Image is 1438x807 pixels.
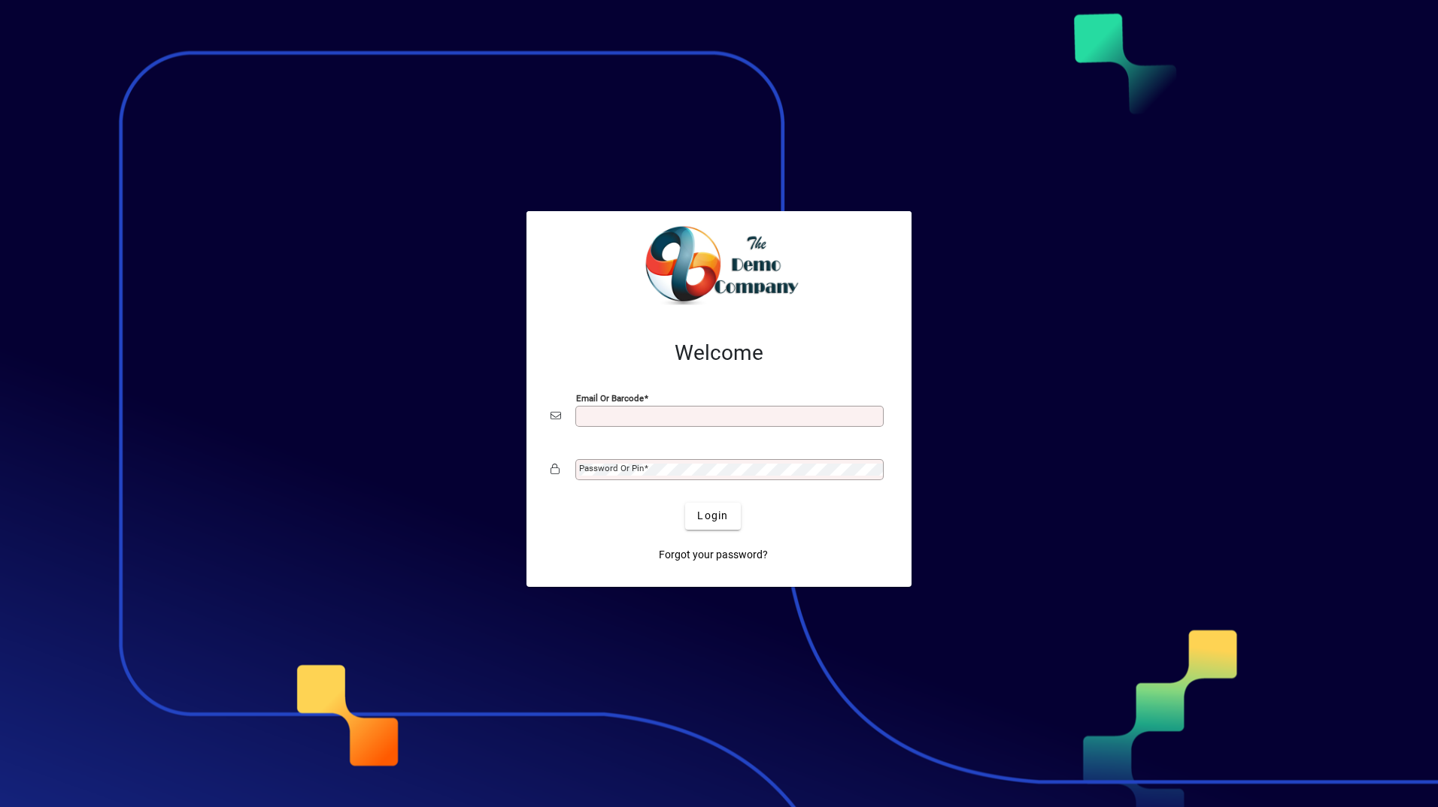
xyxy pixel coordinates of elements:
[685,503,740,530] button: Login
[653,542,774,569] a: Forgot your password?
[551,340,887,366] h2: Welcome
[579,463,644,473] mat-label: Password or Pin
[576,392,644,403] mat-label: Email or Barcode
[697,508,728,524] span: Login
[659,547,768,563] span: Forgot your password?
